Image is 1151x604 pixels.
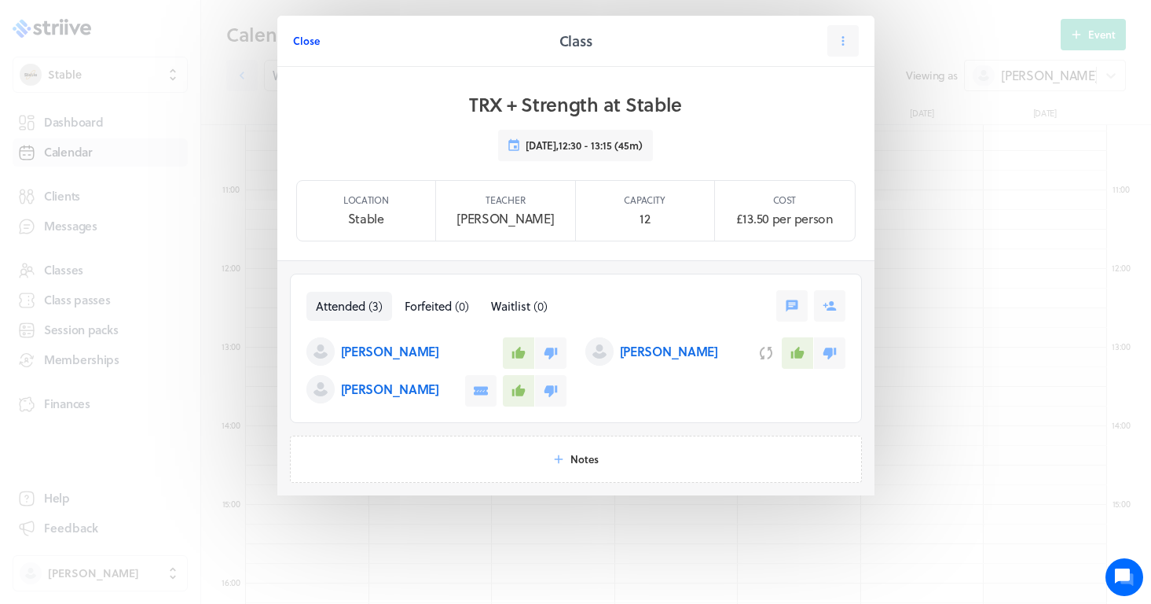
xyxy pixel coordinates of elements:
[736,209,834,228] p: £13.50 per person
[24,183,290,215] button: New conversation
[624,193,665,206] p: Capacity
[341,342,439,361] p: [PERSON_NAME]
[293,34,320,48] span: Close
[405,297,452,315] span: Forfeited
[24,76,291,101] h1: Hi [PERSON_NAME]
[620,342,718,361] p: [PERSON_NAME]
[570,452,599,466] span: Notes
[486,193,525,206] p: Teacher
[21,245,293,263] p: Find an answer quickly
[101,193,189,205] span: New conversation
[469,92,682,117] h1: TRX + Strength at Stable
[640,209,650,228] p: 12
[368,297,383,315] span: ( 3 )
[341,380,439,399] p: [PERSON_NAME]
[306,292,392,321] button: Attended(3)
[316,297,365,315] span: Attended
[498,130,653,161] button: [DATE],12:30 - 13:15 (45m)
[293,25,320,57] button: Close
[491,297,530,315] span: Waitlist
[348,209,384,228] p: Stable
[456,209,554,228] p: [PERSON_NAME]
[343,193,389,206] p: Location
[306,292,557,321] nav: Tabs
[773,193,796,206] p: Cost
[455,297,469,315] span: ( 0 )
[482,292,557,321] button: Waitlist(0)
[46,271,280,302] input: Search articles
[395,292,478,321] button: Forfeited(0)
[1105,558,1143,596] iframe: gist-messenger-bubble-iframe
[533,297,548,315] span: ( 0 )
[290,436,862,483] button: Notes
[24,105,291,155] h2: We're here to help. Ask us anything!
[559,30,592,52] h2: Class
